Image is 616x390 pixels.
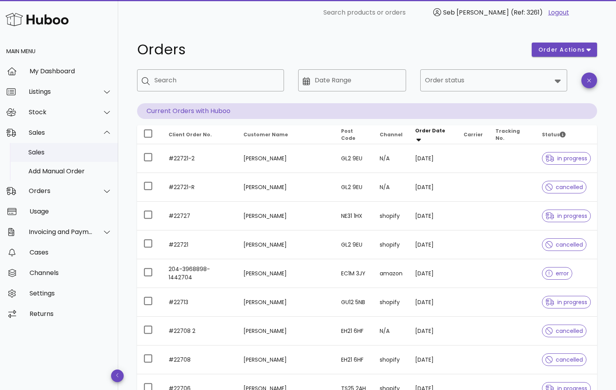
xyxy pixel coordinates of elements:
td: amazon [373,259,409,288]
span: Tracking No. [495,128,520,141]
span: in progress [545,213,587,219]
span: Channel [380,131,403,138]
div: Stock [29,108,93,116]
td: #22708 [162,345,237,374]
td: #22721-R [162,173,237,202]
td: GU12 5NB [335,288,374,317]
span: Seb [PERSON_NAME] [443,8,509,17]
div: Sales [28,149,112,156]
td: [PERSON_NAME] [237,288,335,317]
th: Customer Name [237,125,335,144]
th: Order Date: Sorted descending. Activate to remove sorting. [409,125,457,144]
td: [DATE] [409,317,457,345]
div: Returns [30,310,112,318]
span: Client Order No. [169,131,212,138]
td: EH21 6HF [335,317,374,345]
td: EC1M 3JY [335,259,374,288]
td: 204-3968898-1442704 [162,259,237,288]
td: N/A [373,317,409,345]
td: GL2 9EU [335,173,374,202]
td: [DATE] [409,173,457,202]
span: error [545,271,569,276]
th: Tracking No. [489,125,536,144]
td: [DATE] [409,259,457,288]
td: GL2 9EU [335,230,374,259]
span: order actions [538,46,585,54]
div: Usage [30,208,112,215]
td: [PERSON_NAME] [237,230,335,259]
td: [DATE] [409,230,457,259]
p: Current Orders with Huboo [137,103,597,119]
div: Sales [29,129,93,136]
span: Customer Name [243,131,288,138]
th: Client Order No. [162,125,237,144]
td: shopify [373,288,409,317]
div: Listings [29,88,93,95]
a: Logout [548,8,569,17]
td: shopify [373,345,409,374]
td: shopify [373,230,409,259]
div: Channels [30,269,112,277]
th: Channel [373,125,409,144]
span: in progress [545,299,587,305]
button: order actions [532,43,597,57]
th: Post Code [335,125,374,144]
td: N/A [373,144,409,173]
td: #22721 [162,230,237,259]
div: Orders [29,187,93,195]
td: [PERSON_NAME] [237,317,335,345]
td: GL2 9EU [335,144,374,173]
td: [DATE] [409,345,457,374]
span: Post Code [341,128,355,141]
td: [DATE] [409,288,457,317]
span: Status [542,131,566,138]
div: Order status [420,69,567,91]
h1: Orders [137,43,522,57]
th: Carrier [457,125,489,144]
td: [PERSON_NAME] [237,202,335,230]
td: N/A [373,173,409,202]
td: shopify [373,202,409,230]
span: Carrier [464,131,483,138]
span: cancelled [545,328,583,334]
div: Cases [30,249,112,256]
td: [PERSON_NAME] [237,144,335,173]
div: My Dashboard [30,67,112,75]
td: #22708 2 [162,317,237,345]
td: [PERSON_NAME] [237,173,335,202]
span: Order Date [415,127,445,134]
div: Settings [30,290,112,297]
span: (Ref: 3261) [511,8,543,17]
td: EH21 6HF [335,345,374,374]
span: in progress [545,156,587,161]
td: [PERSON_NAME] [237,345,335,374]
td: [DATE] [409,144,457,173]
td: #22727 [162,202,237,230]
span: cancelled [545,242,583,247]
td: NE31 1HX [335,202,374,230]
td: #22713 [162,288,237,317]
div: Invoicing and Payments [29,228,93,236]
td: #22721-2 [162,144,237,173]
span: cancelled [545,357,583,362]
img: Huboo Logo [6,11,69,28]
th: Status [536,125,597,144]
div: Add Manual Order [28,167,112,175]
td: [PERSON_NAME] [237,259,335,288]
td: [DATE] [409,202,457,230]
span: cancelled [545,184,583,190]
